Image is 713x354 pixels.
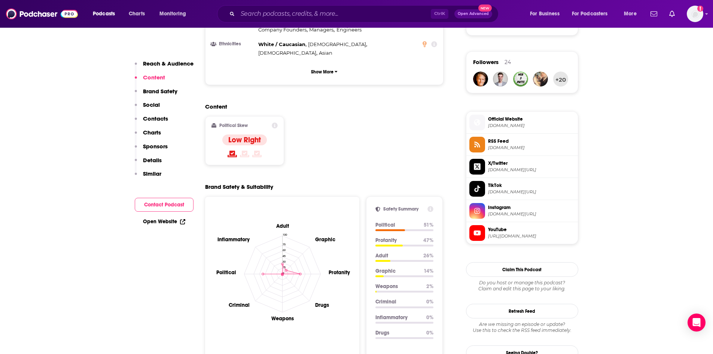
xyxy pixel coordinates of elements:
p: Inflammatory [375,314,420,321]
h4: Low Right [228,135,261,145]
p: Content [143,74,165,81]
p: Political [375,222,418,228]
span: Followers [473,58,499,66]
span: [DEMOGRAPHIC_DATA] [258,50,316,56]
text: Drugs [315,302,329,308]
button: Contacts [135,115,168,129]
p: Details [143,157,162,164]
a: Podchaser - Follow, Share and Rate Podcasts [6,7,78,21]
span: https://www.youtube.com/@Bankless [488,233,575,239]
p: 0 % [426,330,433,336]
span: Charts [129,9,145,19]
button: open menu [567,8,619,20]
button: open menu [525,8,569,20]
span: New [478,4,492,12]
h2: Political Skew [219,123,248,128]
button: Content [135,74,165,88]
span: Podcasts [93,9,115,19]
a: Charts [124,8,149,20]
p: Sponsors [143,143,168,150]
span: rss.flightcast.com [488,145,575,151]
p: 14 % [424,268,433,274]
div: Open Intercom Messenger [688,314,706,332]
button: Open AdvancedNew [454,9,492,18]
button: Details [135,157,162,170]
p: Weapons [375,283,420,290]
a: Show notifications dropdown [648,7,660,20]
button: open menu [619,8,646,20]
span: RSS Feed [488,138,575,145]
span: X/Twitter [488,160,575,167]
button: Social [135,101,160,115]
tspan: 45 [282,254,285,257]
span: Engineers [336,27,362,33]
button: +20 [553,72,568,87]
span: Asian [319,50,332,56]
text: Criminal [228,302,249,308]
button: Contact Podcast [135,198,194,212]
tspan: 30 [282,260,285,263]
p: 0 % [426,314,433,321]
text: Political [216,269,236,275]
span: Logged in as ClarissaGuerrero [687,6,703,22]
span: White / Caucasian [258,41,305,47]
p: Similar [143,170,161,177]
p: 26 % [423,252,433,259]
p: Profanity [375,237,417,243]
img: web3putts [513,72,528,87]
svg: Add a profile image [697,6,703,12]
span: Official Website [488,116,575,122]
span: [DEMOGRAPHIC_DATA] [308,41,366,47]
p: 51 % [424,222,433,228]
img: User Profile [687,6,703,22]
button: Refresh Feed [466,304,578,318]
h2: Brand Safety & Suitability [205,183,273,190]
div: Claim and edit this page to your liking. [466,280,578,292]
img: CoreyBoiss [493,72,508,87]
button: Claim This Podcast [466,262,578,277]
button: open menu [154,8,196,20]
a: TikTok[DOMAIN_NAME][URL] [469,181,575,197]
tspan: 60 [282,248,285,252]
p: 2 % [426,283,433,290]
button: Reach & Audience [135,60,194,74]
span: Monitoring [159,9,186,19]
button: Similar [135,170,161,184]
a: Instagram[DOMAIN_NAME][URL] [469,203,575,219]
span: Open Advanced [458,12,489,16]
span: More [624,9,637,19]
div: Search podcasts, credits, & more... [224,5,506,22]
p: Brand Safety [143,88,177,95]
span: Do you host or manage this podcast? [466,280,578,286]
span: Instagram [488,204,575,211]
span: , [258,25,308,34]
h2: Safety Summary [383,206,424,212]
a: RSS Feed[DOMAIN_NAME] [469,137,575,152]
p: Graphic [375,268,418,274]
img: RogerVerhoeven [533,72,548,87]
a: X/Twitter[DOMAIN_NAME][URL] [469,159,575,175]
div: Are we missing an episode or update? Use this to check the RSS feed immediately. [466,321,578,333]
p: Social [143,101,160,108]
span: , [308,40,367,49]
span: Managers [309,27,333,33]
img: johan56646 [473,72,488,87]
span: YouTube [488,226,575,233]
span: For Business [530,9,560,19]
a: Official Website[DOMAIN_NAME] [469,115,575,130]
button: Show More [211,65,438,79]
span: tiktok.com/@banklesshq [488,189,575,195]
span: twitter.com/BanklessHQ [488,167,575,173]
span: For Podcasters [572,9,608,19]
p: Show More [311,69,333,75]
p: 0 % [426,299,433,305]
button: open menu [88,8,125,20]
p: Contacts [143,115,168,122]
span: Ctrl K [431,9,448,19]
text: Adult [275,223,289,229]
text: Inflammatory [217,236,250,242]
